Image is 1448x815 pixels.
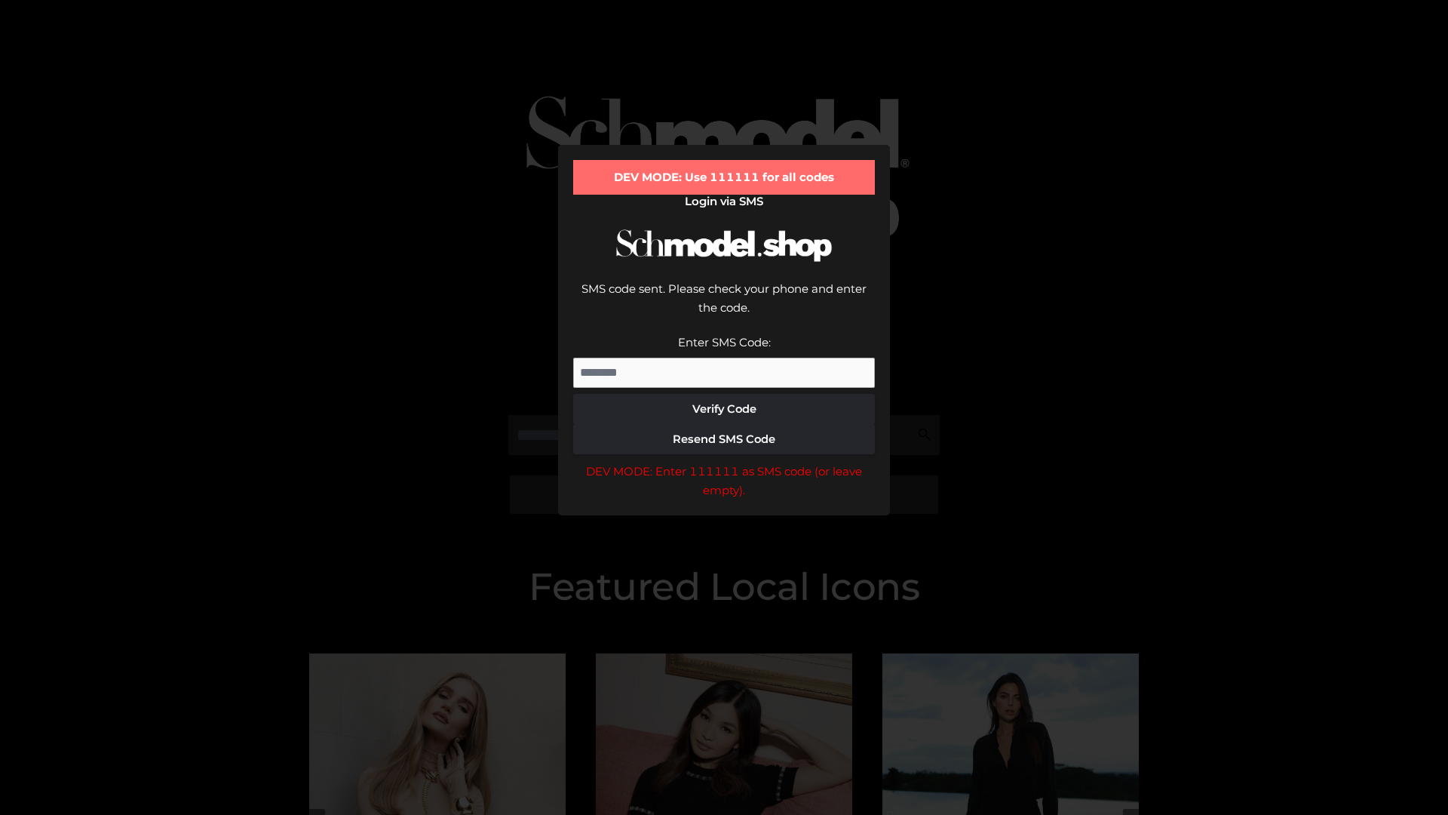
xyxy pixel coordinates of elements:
[573,279,875,333] div: SMS code sent. Please check your phone and enter the code.
[573,394,875,424] button: Verify Code
[573,462,875,500] div: DEV MODE: Enter 111111 as SMS code (or leave empty).
[611,216,837,275] img: Schmodel Logo
[573,160,875,195] div: DEV MODE: Use 111111 for all codes
[573,195,875,208] h2: Login via SMS
[678,335,771,349] label: Enter SMS Code:
[573,424,875,454] button: Resend SMS Code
